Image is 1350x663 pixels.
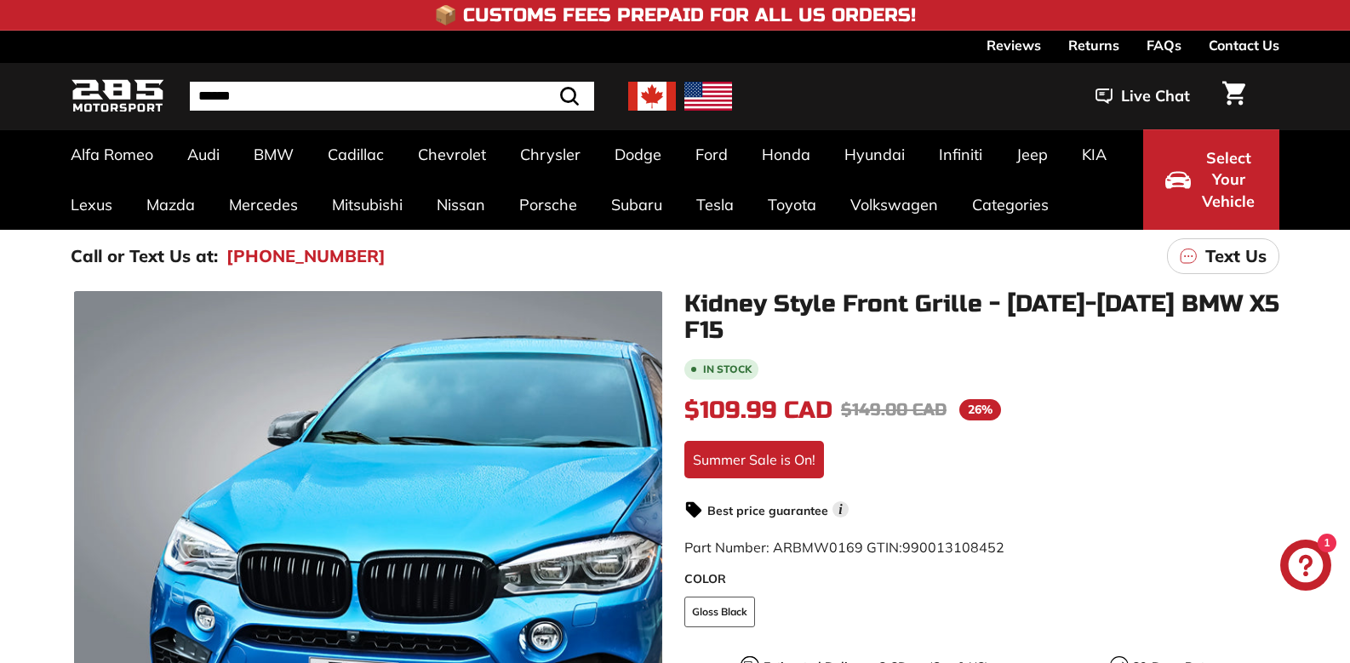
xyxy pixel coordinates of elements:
[1205,243,1267,269] p: Text Us
[1209,31,1279,60] a: Contact Us
[922,129,999,180] a: Infiniti
[1121,85,1190,107] span: Live Chat
[129,180,212,230] a: Mazda
[751,180,833,230] a: Toyota
[503,129,598,180] a: Chrysler
[703,364,752,374] b: In stock
[71,243,218,269] p: Call or Text Us at:
[841,399,947,420] span: $149.00 CAD
[678,129,745,180] a: Ford
[226,243,386,269] a: [PHONE_NUMBER]
[707,503,828,518] strong: Best price guarantee
[1199,147,1257,213] span: Select Your Vehicle
[1068,31,1119,60] a: Returns
[679,180,751,230] a: Tesla
[902,539,1004,556] span: 990013108452
[502,180,594,230] a: Porsche
[684,396,832,425] span: $109.99 CAD
[1167,238,1279,274] a: Text Us
[1275,540,1336,595] inbox-online-store-chat: Shopify online store chat
[827,129,922,180] a: Hyundai
[833,180,955,230] a: Volkswagen
[745,129,827,180] a: Honda
[832,501,849,517] span: i
[54,180,129,230] a: Lexus
[999,129,1065,180] a: Jeep
[1143,129,1279,230] button: Select Your Vehicle
[987,31,1041,60] a: Reviews
[71,77,164,117] img: Logo_285_Motorsport_areodynamics_components
[684,539,1004,556] span: Part Number: ARBMW0169 GTIN:
[959,399,1001,420] span: 26%
[598,129,678,180] a: Dodge
[315,180,420,230] a: Mitsubishi
[955,180,1066,230] a: Categories
[401,129,503,180] a: Chevrolet
[1065,129,1124,180] a: KIA
[170,129,237,180] a: Audi
[684,570,1279,588] label: COLOR
[434,5,916,26] h4: 📦 Customs Fees Prepaid for All US Orders!
[1147,31,1181,60] a: FAQs
[54,129,170,180] a: Alfa Romeo
[684,441,824,478] div: Summer Sale is On!
[311,129,401,180] a: Cadillac
[212,180,315,230] a: Mercedes
[1212,67,1256,125] a: Cart
[594,180,679,230] a: Subaru
[420,180,502,230] a: Nissan
[1073,75,1212,117] button: Live Chat
[190,82,594,111] input: Search
[684,291,1279,344] h1: Kidney Style Front Grille - [DATE]-[DATE] BMW X5 F15
[237,129,311,180] a: BMW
